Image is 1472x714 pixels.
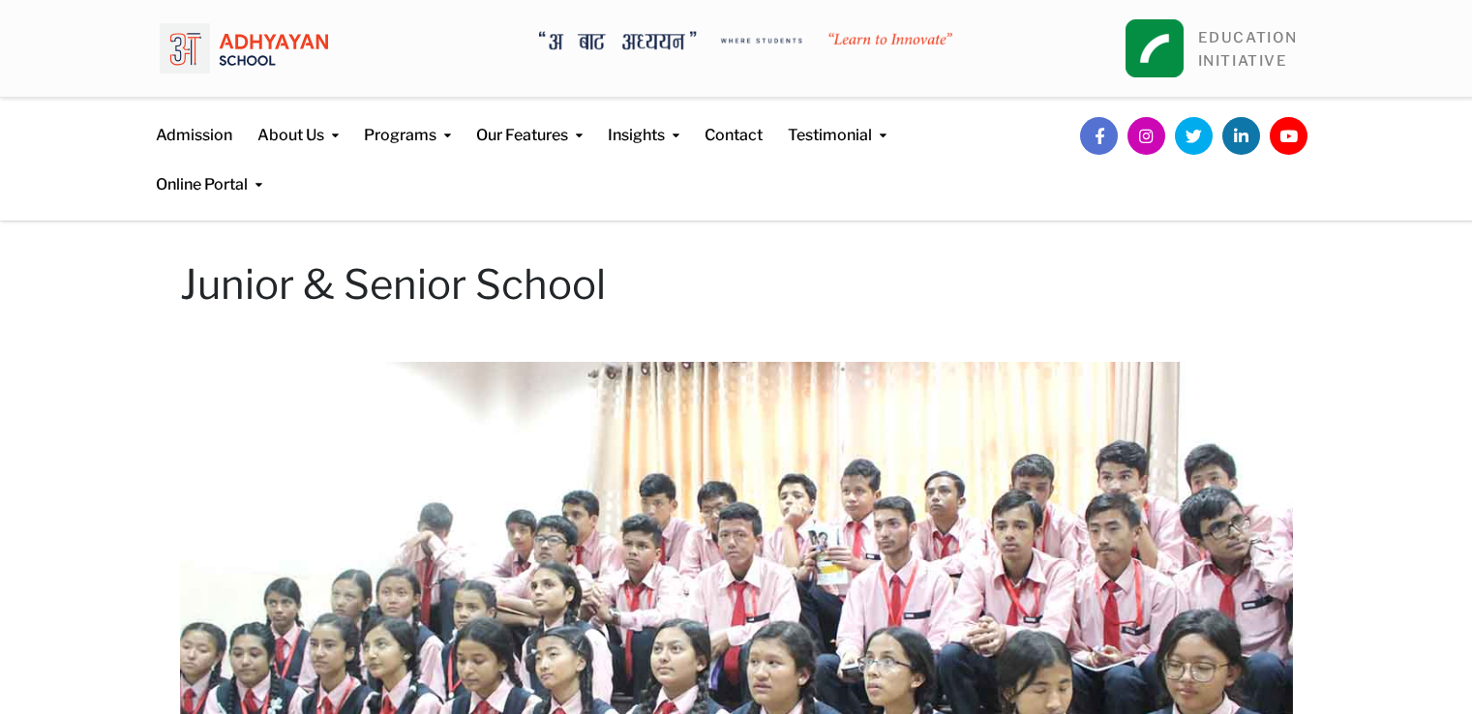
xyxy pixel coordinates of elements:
[156,147,262,196] a: Online Portal
[257,98,339,147] a: About Us
[539,31,952,50] img: A Bata Adhyayan where students learn to Innovate
[156,98,232,147] a: Admission
[1126,19,1184,77] img: square_leapfrog
[608,98,679,147] a: Insights
[364,98,451,147] a: Programs
[705,98,763,147] a: Contact
[1198,29,1298,70] a: EDUCATIONINITIATIVE
[160,15,328,82] img: logo
[180,260,1293,309] h1: Junior & Senior School
[476,98,583,147] a: Our Features
[788,98,886,147] a: Testimonial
